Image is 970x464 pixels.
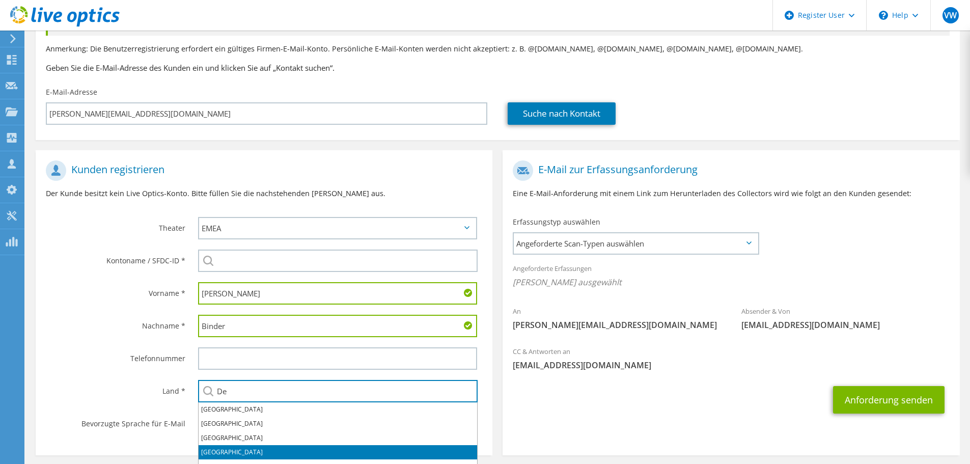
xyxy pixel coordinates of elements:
li: [GEOGRAPHIC_DATA] [199,431,477,445]
label: E-Mail-Adresse [46,87,97,97]
label: Kontoname / SFDC-ID * [46,250,185,266]
label: Vorname * [46,282,185,298]
div: Angeforderte Erfassungen [503,258,959,295]
div: CC & Antworten an [503,341,959,376]
label: Erfassungstyp auswählen [513,217,600,227]
label: Nachname * [46,315,185,331]
h1: E-Mail zur Erfassungsanforderung [513,160,944,181]
span: [PERSON_NAME] ausgewählt [513,277,949,288]
h1: Kunden registrieren [46,160,477,181]
span: [EMAIL_ADDRESS][DOMAIN_NAME] [513,360,949,371]
span: VW [943,7,959,23]
a: Suche nach Kontakt [508,102,616,125]
li: [GEOGRAPHIC_DATA] [199,402,477,417]
li: [GEOGRAPHIC_DATA] [199,445,477,459]
label: Bevorzugte Sprache für E-Mail [46,413,185,429]
div: Absender & Von [731,301,960,336]
span: [PERSON_NAME][EMAIL_ADDRESS][DOMAIN_NAME] [513,319,721,331]
label: Theater [46,217,185,233]
svg: \n [879,11,888,20]
span: [EMAIL_ADDRESS][DOMAIN_NAME] [741,319,950,331]
p: Eine E-Mail-Anforderung mit einem Link zum Herunterladen des Collectors wird wie folgt an den Kun... [513,188,949,199]
button: Anforderung senden [833,386,945,414]
p: Der Kunde besitzt kein Live Optics-Konto. Bitte füllen Sie die nachstehenden [PERSON_NAME] aus. [46,188,482,199]
label: Telefonnummer [46,347,185,364]
span: Angeforderte Scan-Typen auswählen [514,233,758,254]
div: An [503,301,731,336]
p: Anmerkung: Die Benutzerregistrierung erfordert ein gültiges Firmen-E-Mail-Konto. Persönliche E-Ma... [46,43,950,54]
li: [GEOGRAPHIC_DATA] [199,417,477,431]
label: Land * [46,380,185,396]
h3: Geben Sie die E-Mail-Adresse des Kunden ein und klicken Sie auf „Kontakt suchen“. [46,62,950,73]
